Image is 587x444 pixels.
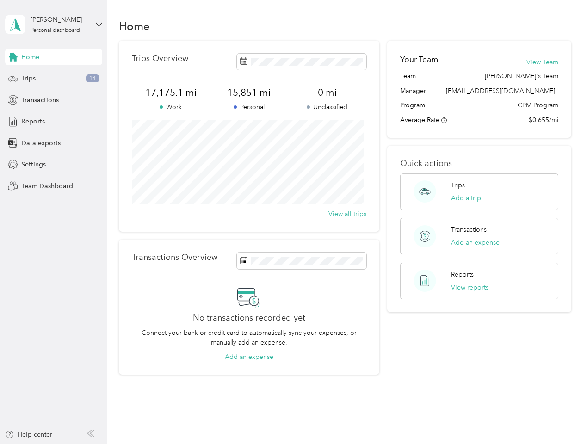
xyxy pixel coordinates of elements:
div: Personal dashboard [31,28,80,33]
span: $0.655/mi [529,115,558,125]
span: Team Dashboard [21,181,73,191]
button: View reports [451,283,488,292]
span: CPM Program [518,100,558,110]
span: Average Rate [400,116,439,124]
p: Personal [210,102,288,112]
span: Reports [21,117,45,126]
span: Transactions [21,95,59,105]
span: Home [21,52,39,62]
span: [PERSON_NAME]'s Team [485,71,558,81]
p: Unclassified [288,102,366,112]
p: Reports [451,270,474,279]
button: View all trips [328,209,366,219]
p: Transactions [451,225,487,234]
button: View Team [526,57,558,67]
button: Add an expense [225,352,273,362]
span: Team [400,71,416,81]
iframe: Everlance-gr Chat Button Frame [535,392,587,444]
p: Transactions Overview [132,253,217,262]
div: [PERSON_NAME] [31,15,88,25]
span: 0 mi [288,86,366,99]
span: [EMAIL_ADDRESS][DOMAIN_NAME] [446,87,555,95]
button: Help center [5,430,52,439]
span: Data exports [21,138,61,148]
p: Trips Overview [132,54,188,63]
span: 14 [86,74,99,83]
span: Trips [21,74,36,83]
p: Trips [451,180,465,190]
span: 17,175.1 mi [132,86,210,99]
button: Add an expense [451,238,500,247]
span: Settings [21,160,46,169]
button: Add a trip [451,193,481,203]
p: Quick actions [400,159,558,168]
h2: Your Team [400,54,438,65]
h1: Home [119,21,150,31]
p: Connect your bank or credit card to automatically sync your expenses, or manually add an expense. [132,328,366,347]
span: Manager [400,86,426,96]
h2: No transactions recorded yet [193,313,305,323]
p: Work [132,102,210,112]
span: 15,851 mi [210,86,288,99]
span: Program [400,100,425,110]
